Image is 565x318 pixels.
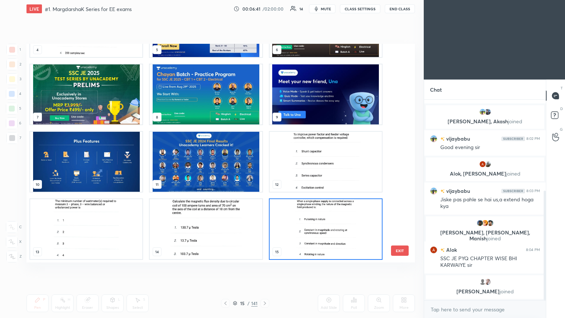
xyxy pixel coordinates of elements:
[487,219,494,227] img: e05c6748805f4741b02484b3bec155c1.jpg
[430,135,437,142] img: 213b790de180410fbaf7a810f57bbbff.jpg
[508,118,522,125] span: joined
[445,246,457,254] h6: Alok
[560,106,563,112] p: D
[239,301,246,305] div: 15
[430,246,437,254] img: a49ede50bdc84d9a805bda4ebea13887.13745522_3
[445,187,470,195] h6: vijaybabu
[479,108,486,116] img: 213b790de180410fbaf7a810f57bbbff.jpg
[30,132,142,192] img: 1759501526PE7MO2.pdf
[270,199,382,259] img: 1759501499XK3TCG.pdf
[501,189,525,193] img: Yh7BfnbMxzoAAAAASUVORK5CYII=
[299,7,303,11] div: 14
[6,251,22,262] div: Z
[150,64,262,124] img: 1759501526PE7MO2.pdf
[6,117,21,129] div: 6
[150,199,262,259] img: 1759501499XK3TCG.pdf
[251,300,257,307] div: 141
[430,230,540,241] p: [PERSON_NAME], [PERSON_NAME], Manish
[484,278,491,286] img: be97486aca8d46c6ae9904dd2d707ed2.jpg
[6,59,21,70] div: 2
[440,144,540,151] div: Good evening sir
[440,255,540,269] div: SSC JE PYQ CHAPTER WISE BHI KARWAIYE sir
[430,171,540,177] p: Alok, [PERSON_NAME]
[561,85,563,91] p: T
[526,248,540,252] div: 8:04 PM
[484,108,491,116] img: d1eca11627db435fa99b97f22aa05bd6.jpg
[6,236,22,248] div: X
[440,189,445,193] img: no-rating-badge.077c3623.svg
[6,103,21,114] div: 5
[482,219,489,227] img: 3
[270,64,382,124] img: 1759501526PE7MO2.pdf
[6,221,22,233] div: C
[487,235,501,242] span: joined
[340,4,380,13] button: CLASS SETTINGS
[430,119,540,124] p: [PERSON_NAME], Akash
[526,189,540,193] div: 8:03 PM
[6,132,21,144] div: 7
[26,4,42,13] div: LIVE
[30,199,142,259] img: 1759501499XK3TCG.pdf
[440,248,445,252] img: no-rating-badge.077c3623.svg
[248,301,250,305] div: /
[526,137,540,141] div: 8:02 PM
[150,132,262,192] img: 1759501526PE7MO2.pdf
[440,196,540,210] div: Jiske pas pahle se hai us,a extend hoga kya
[30,64,142,124] img: 1759501526PE7MO2.pdf
[501,137,525,141] img: Yh7BfnbMxzoAAAAASUVORK5CYII=
[430,187,437,195] img: 213b790de180410fbaf7a810f57bbbff.jpg
[445,135,470,142] h6: vijaybabu
[479,278,486,286] img: default.png
[309,4,335,13] button: mute
[321,6,331,11] span: mute
[424,100,546,300] div: grid
[6,88,21,100] div: 4
[500,288,514,295] span: joined
[6,73,21,85] div: 3
[506,170,520,177] span: joined
[476,219,484,227] img: 2b96b07ec6704f49b6889b077cb4425b.jpg
[424,80,448,99] p: Chat
[479,160,486,168] img: a49ede50bdc84d9a805bda4ebea13887.13745522_3
[440,137,445,141] img: no-rating-badge.077c3623.svg
[484,160,491,168] img: 5adf7880a0fa43dbb2b7480aad85197d.20509215_3
[560,127,563,132] p: G
[270,132,382,192] img: 1759501499XK3TCG.pdf
[385,4,415,13] button: End Class
[430,289,540,294] p: [PERSON_NAME]
[26,44,402,262] div: grid
[45,6,132,13] h4: #1. MargdarshaK Series for EE exams
[6,44,21,56] div: 1
[391,245,409,256] button: EXIT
